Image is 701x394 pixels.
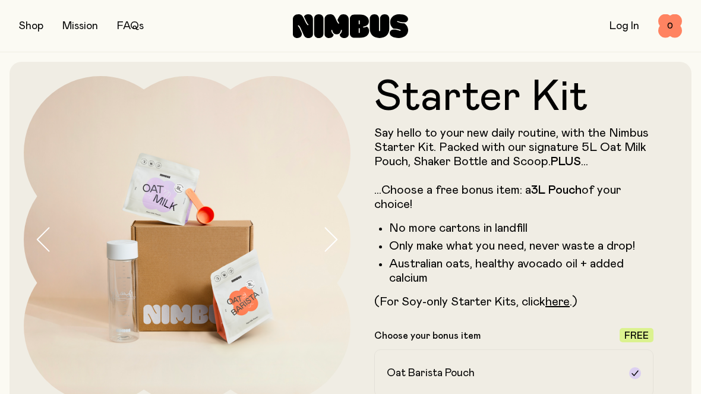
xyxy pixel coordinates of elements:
a: Mission [62,21,98,31]
p: (For Soy-only Starter Kits, click .) [374,295,653,309]
h1: Starter Kit [374,76,653,119]
a: FAQs [117,21,144,31]
button: 0 [658,14,682,38]
a: here [545,296,570,308]
h2: Oat Barista Pouch [387,366,475,380]
li: Australian oats, healthy avocado oil + added calcium [389,257,653,285]
strong: Pouch [548,184,582,196]
a: Log In [610,21,639,31]
li: No more cartons in landfill [389,221,653,235]
p: Choose your bonus item [374,330,481,342]
strong: PLUS [551,156,581,168]
span: Free [624,331,649,341]
strong: 3L [531,184,545,196]
li: Only make what you need, never waste a drop! [389,239,653,253]
p: Say hello to your new daily routine, with the Nimbus Starter Kit. Packed with our signature 5L Oa... [374,126,653,212]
